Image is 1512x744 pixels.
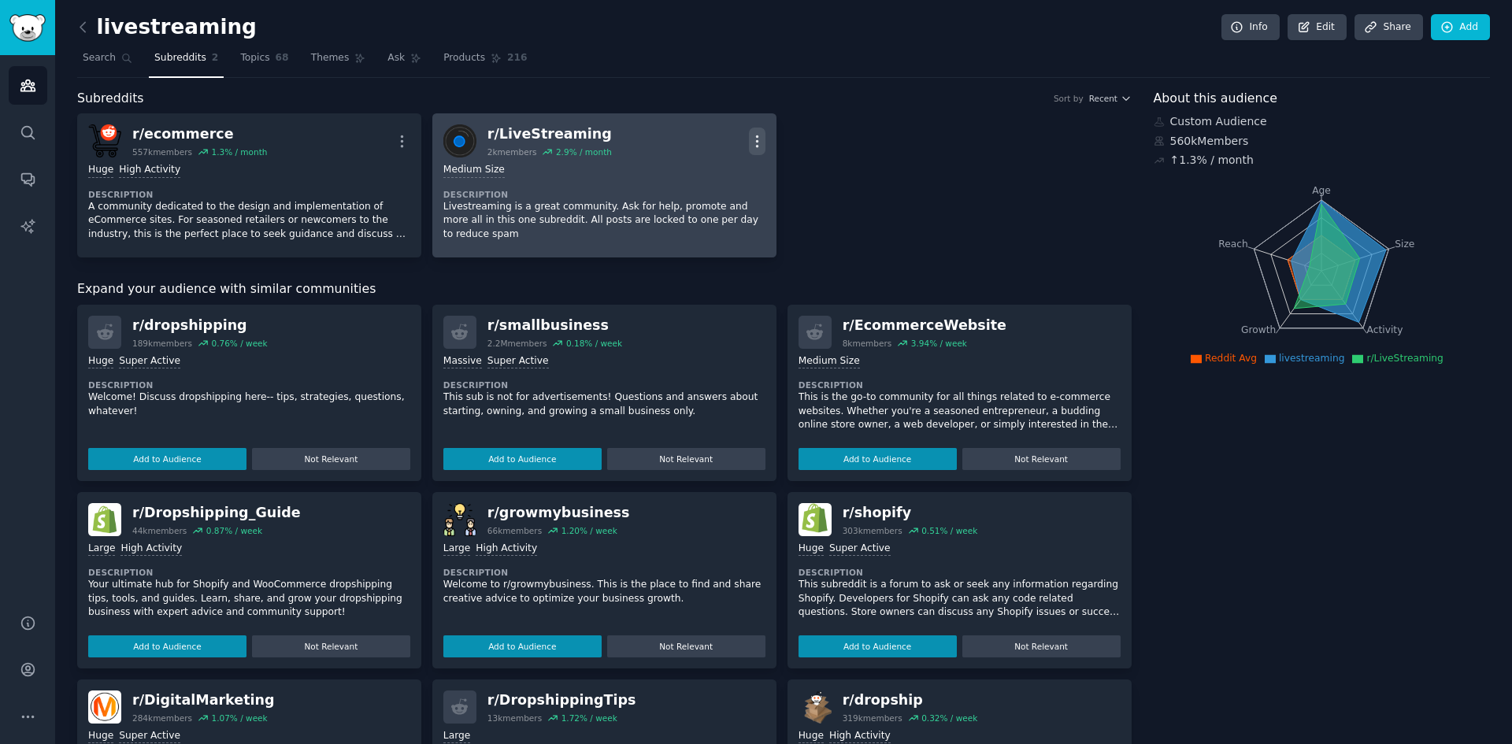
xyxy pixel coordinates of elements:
div: High Activity [120,542,182,557]
div: 303k members [843,525,902,536]
div: 3.94 % / week [911,338,967,349]
div: High Activity [476,542,537,557]
img: DigitalMarketing [88,690,121,724]
div: 2.9 % / month [556,146,612,157]
div: Super Active [829,542,891,557]
tspan: Age [1312,185,1331,196]
span: Search [83,51,116,65]
div: 8k members [843,338,892,349]
a: Info [1221,14,1280,41]
p: Your ultimate hub for Shopify and WooCommerce dropshipping tips, tools, and guides. Learn, share,... [88,578,410,620]
div: r/ EcommerceWebsite [843,316,1006,335]
tspan: Activity [1366,324,1403,335]
tspan: Growth [1241,324,1276,335]
div: 319k members [843,713,902,724]
div: r/ DropshippingTips [487,690,636,710]
div: Huge [799,542,824,557]
button: Not Relevant [252,448,410,470]
span: Products [443,51,485,65]
div: Huge [88,163,113,178]
div: Huge [88,354,113,369]
button: Add to Audience [443,448,602,470]
div: 0.76 % / week [211,338,267,349]
div: r/ LiveStreaming [487,124,612,144]
div: r/ smallbusiness [487,316,622,335]
div: Sort by [1054,93,1084,104]
dt: Description [799,379,1121,391]
div: Huge [88,729,113,744]
dt: Description [443,189,765,200]
div: Large [88,542,115,557]
dt: Description [443,379,765,391]
div: 284k members [132,713,192,724]
p: This subreddit is a forum to ask or seek any information regarding Shopify. Developers for Shopif... [799,578,1121,620]
img: shopify [799,503,832,536]
div: 189k members [132,338,192,349]
div: 66k members [487,525,542,536]
dt: Description [88,379,410,391]
h2: livestreaming [77,15,257,40]
span: Expand your audience with similar communities [77,279,376,299]
p: This sub is not for advertisements! Questions and answers about starting, owning, and growing a s... [443,391,765,418]
div: r/ DigitalMarketing [132,690,275,710]
span: Ask [387,51,405,65]
a: Themes [306,46,372,78]
button: Add to Audience [443,635,602,657]
p: Welcome! Discuss dropshipping here-- tips, strategies, questions, whatever! [88,391,410,418]
div: ↑ 1.3 % / month [1170,152,1254,168]
a: Products216 [438,46,532,78]
dt: Description [88,567,410,578]
span: About this audience [1154,89,1277,109]
img: GummySearch logo [9,14,46,42]
a: Add [1431,14,1490,41]
div: Super Active [119,354,180,369]
div: r/ dropship [843,690,978,710]
div: 0.32 % / week [921,713,977,724]
div: 1.3 % / month [211,146,267,157]
span: 2 [212,51,219,65]
div: Large [443,729,470,744]
div: r/ Dropshipping_Guide [132,503,301,523]
span: 216 [507,51,528,65]
a: ecommercer/ecommerce557kmembers1.3% / monthHugeHigh ActivityDescriptionA community dedicated to t... [77,113,421,257]
p: Livestreaming is a great community. Ask for help, promote and more all in this one subreddit. All... [443,200,765,242]
img: LiveStreaming [443,124,476,157]
div: r/ ecommerce [132,124,267,144]
button: Add to Audience [88,635,246,657]
div: 2k members [487,146,537,157]
button: Not Relevant [607,448,765,470]
button: Not Relevant [252,635,410,657]
span: Recent [1089,93,1117,104]
dt: Description [799,567,1121,578]
p: Welcome to r/growmybusiness. This is the place to find and share creative advice to optimize your... [443,578,765,605]
span: Topics [240,51,269,65]
div: Large [443,542,470,557]
tspan: Reach [1218,238,1248,249]
span: Themes [311,51,350,65]
div: High Activity [829,729,891,744]
div: 0.87 % / week [206,525,262,536]
button: Not Relevant [962,635,1121,657]
dt: Description [443,567,765,578]
button: Not Relevant [607,635,765,657]
span: 68 [276,51,289,65]
div: 0.18 % / week [566,338,622,349]
p: A community dedicated to the design and implementation of eCommerce sites. For seasoned retailers... [88,200,410,242]
div: 2.2M members [487,338,547,349]
button: Add to Audience [799,635,957,657]
button: Add to Audience [88,448,246,470]
div: Super Active [119,729,180,744]
p: This is the go-to community for all things related to e-commerce websites. Whether you're a seaso... [799,391,1121,432]
button: Add to Audience [799,448,957,470]
span: Subreddits [154,51,206,65]
div: 13k members [487,713,542,724]
a: Topics68 [235,46,294,78]
div: r/ dropshipping [132,316,268,335]
div: Huge [799,729,824,744]
div: r/ shopify [843,503,978,523]
div: Massive [443,354,482,369]
img: growmybusiness [443,503,476,536]
img: ecommerce [88,124,121,157]
img: dropship [799,690,832,724]
div: 560k Members [1154,133,1491,150]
